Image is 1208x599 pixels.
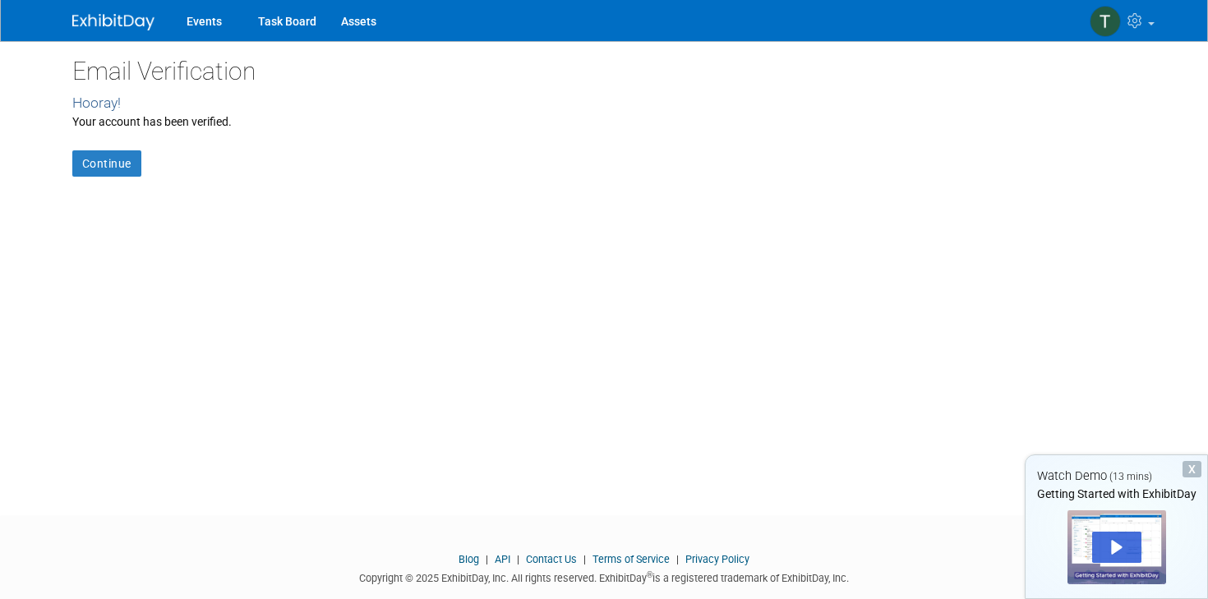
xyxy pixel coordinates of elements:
[72,14,154,30] img: ExhibitDay
[685,553,749,565] a: Privacy Policy
[459,553,479,565] a: Blog
[72,113,1137,130] div: Your account has been verified.
[1026,486,1207,502] div: Getting Started with ExhibitDay
[513,553,523,565] span: |
[1109,471,1152,482] span: (13 mins)
[482,553,492,565] span: |
[72,58,1137,85] h2: Email Verification
[1183,461,1201,477] div: Dismiss
[579,553,590,565] span: |
[1090,6,1121,37] img: Tetyana Rybalka
[592,553,670,565] a: Terms of Service
[526,553,577,565] a: Contact Us
[72,93,1137,113] div: Hooray!
[1092,532,1141,563] div: Play
[1026,468,1207,485] div: Watch Demo
[647,570,652,579] sup: ®
[72,150,141,177] a: Continue
[495,553,510,565] a: API
[672,553,683,565] span: |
